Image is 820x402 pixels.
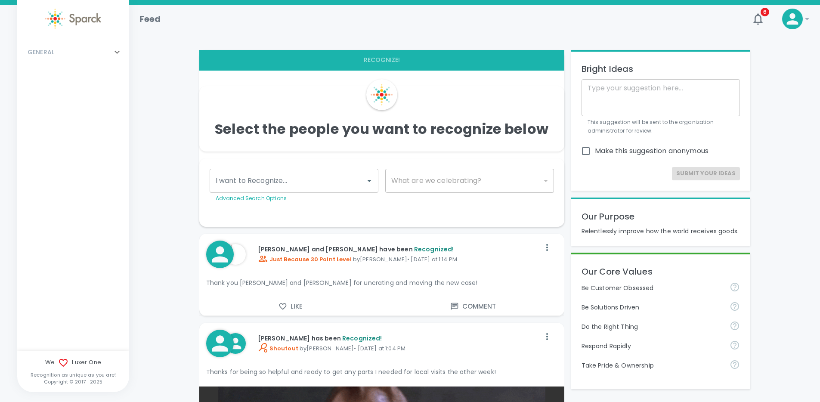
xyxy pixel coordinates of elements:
[199,50,564,71] div: interaction tabs
[582,227,740,235] p: Relentlessly improve how the world receives goods.
[206,278,557,287] p: Thank you [PERSON_NAME] and [PERSON_NAME] for uncrating and moving the new case!
[258,255,352,263] span: Just Because 30 Point Level
[588,118,734,135] p: This suggestion will be sent to the organization administrator for review.
[582,322,723,331] p: Do the Right Thing
[382,297,564,315] button: Comment
[199,297,382,315] button: Like
[761,8,769,16] span: 6
[258,245,540,254] p: [PERSON_NAME] and [PERSON_NAME] have been
[582,210,740,223] p: Our Purpose
[730,340,740,350] svg: Respond Rapidly
[258,343,540,353] p: by [PERSON_NAME] • [DATE] at 1:04 PM
[730,282,740,292] svg: Be Customer Obsessed
[371,84,392,105] img: Sparck Logo
[17,39,129,65] div: GENERAL
[258,254,540,264] p: by [PERSON_NAME] • [DATE] at 1:14 PM
[595,146,709,156] span: Make this suggestion anonymous
[582,342,723,350] p: Respond Rapidly
[216,195,287,202] a: Advanced Search Options
[28,48,54,56] p: GENERAL
[258,344,298,353] span: Shoutout
[342,334,382,343] span: Recognized!
[139,12,161,26] h1: Feed
[730,359,740,370] svg: Take Pride & Ownership
[258,334,540,343] p: [PERSON_NAME] has been
[199,50,564,71] button: Recognize!
[363,175,375,187] button: Open
[206,368,557,376] p: Thanks for being so helpful and ready to get any parts I needed for local visits the other week!
[215,121,548,138] h4: Select the people you want to recognize below
[45,9,101,29] img: Sparck logo
[17,358,129,368] span: We Luxer One
[17,371,129,378] p: Recognition as unique as you are!
[414,245,454,254] span: Recognized!
[582,303,723,312] p: Be Solutions Driven
[17,378,129,385] p: Copyright © 2017 - 2025
[582,265,740,278] p: Our Core Values
[748,9,768,29] button: 6
[730,301,740,312] svg: Be Solutions Driven
[582,62,740,76] p: Bright Ideas
[17,9,129,29] a: Sparck logo
[225,244,246,265] img: Picture of Matthew Newcomer
[730,321,740,331] svg: Do the Right Thing
[582,284,723,292] p: Be Customer Obsessed
[582,361,723,370] p: Take Pride & Ownership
